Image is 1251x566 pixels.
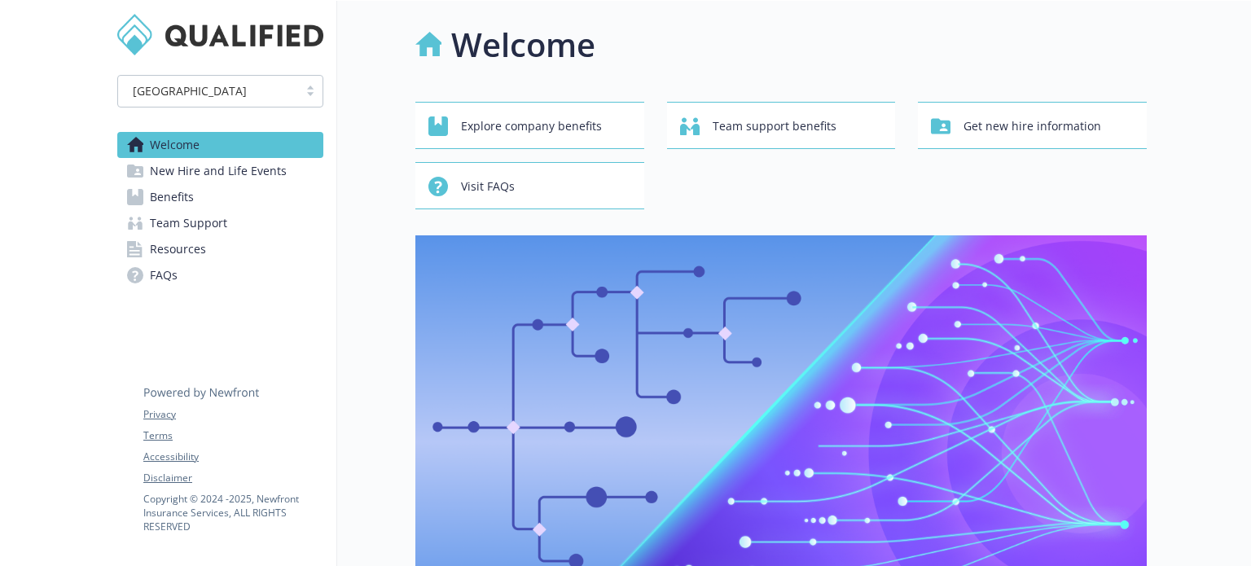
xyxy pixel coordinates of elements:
h1: Welcome [451,20,595,69]
span: Explore company benefits [461,111,602,142]
span: [GEOGRAPHIC_DATA] [126,82,290,99]
a: Welcome [117,132,323,158]
a: Accessibility [143,450,323,464]
span: Team support benefits [713,111,836,142]
button: Visit FAQs [415,162,644,209]
a: FAQs [117,262,323,288]
span: Welcome [150,132,200,158]
span: [GEOGRAPHIC_DATA] [133,82,247,99]
a: Resources [117,236,323,262]
a: Privacy [143,407,323,422]
span: Resources [150,236,206,262]
p: Copyright © 2024 - 2025 , Newfront Insurance Services, ALL RIGHTS RESERVED [143,492,323,533]
button: Get new hire information [918,102,1147,149]
span: Visit FAQs [461,171,515,202]
a: Team Support [117,210,323,236]
a: Terms [143,428,323,443]
span: Benefits [150,184,194,210]
span: New Hire and Life Events [150,158,287,184]
a: New Hire and Life Events [117,158,323,184]
a: Benefits [117,184,323,210]
span: Get new hire information [963,111,1101,142]
button: Explore company benefits [415,102,644,149]
a: Disclaimer [143,471,323,485]
span: FAQs [150,262,178,288]
button: Team support benefits [667,102,896,149]
span: Team Support [150,210,227,236]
